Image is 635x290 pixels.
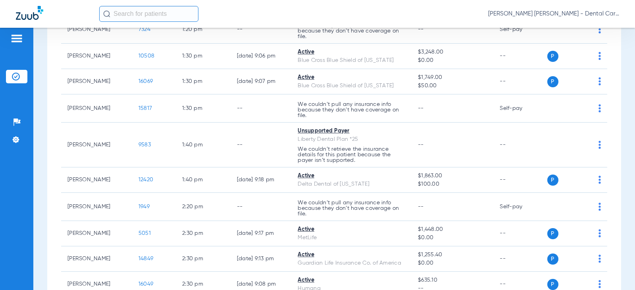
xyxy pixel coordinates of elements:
td: [DATE] 9:13 PM [231,246,292,272]
div: Guardian Life Insurance Co. of America [298,259,405,267]
div: Active [298,48,405,56]
td: [PERSON_NAME] [61,246,132,272]
span: $100.00 [418,180,487,188]
span: $0.00 [418,56,487,65]
span: 14849 [139,256,153,261]
div: Unsupported Payer [298,127,405,135]
td: 1:20 PM [176,15,231,44]
span: 12420 [139,177,153,182]
span: $50.00 [418,82,487,90]
div: Active [298,251,405,259]
td: [PERSON_NAME] [61,15,132,44]
td: Self-pay [493,94,547,123]
img: group-dot-blue.svg [598,229,601,237]
span: [PERSON_NAME] [PERSON_NAME] - Dental Care of [PERSON_NAME] [488,10,619,18]
img: group-dot-blue.svg [598,280,601,288]
td: [PERSON_NAME] [61,44,132,69]
img: group-dot-blue.svg [598,104,601,112]
td: 2:30 PM [176,221,231,246]
td: [PERSON_NAME] [61,94,132,123]
td: -- [493,221,547,246]
td: Self-pay [493,15,547,44]
td: -- [231,15,292,44]
img: group-dot-blue.svg [598,52,601,60]
span: 10508 [139,53,154,59]
span: P [547,279,558,290]
td: -- [493,123,547,167]
span: -- [418,204,424,209]
span: $0.00 [418,259,487,267]
img: group-dot-blue.svg [598,176,601,184]
span: $3,248.00 [418,48,487,56]
p: We couldn’t retrieve the insurance details for this patient because the payer isn’t supported. [298,146,405,163]
td: -- [231,123,292,167]
div: Liberty Dental Plan *25 [298,135,405,144]
div: Active [298,73,405,82]
span: 15817 [139,106,152,111]
input: Search for patients [99,6,198,22]
img: group-dot-blue.svg [598,255,601,263]
td: -- [493,44,547,69]
td: 1:30 PM [176,69,231,94]
td: 2:30 PM [176,246,231,272]
span: $0.00 [418,234,487,242]
span: 5051 [139,230,151,236]
td: [DATE] 9:18 PM [231,167,292,193]
div: Active [298,172,405,180]
td: [PERSON_NAME] [61,123,132,167]
span: $1,863.00 [418,172,487,180]
td: [PERSON_NAME] [61,221,132,246]
td: [DATE] 9:06 PM [231,44,292,69]
td: 1:30 PM [176,44,231,69]
span: 16049 [139,281,153,287]
div: Active [298,276,405,284]
img: hamburger-icon [10,34,23,43]
td: [PERSON_NAME] [61,69,132,94]
td: -- [231,94,292,123]
td: [DATE] 9:17 PM [231,221,292,246]
td: 2:20 PM [176,193,231,221]
span: P [547,76,558,87]
td: 1:40 PM [176,167,231,193]
p: We couldn’t pull any insurance info because they don’t have coverage on file. [298,200,405,217]
p: We couldn’t pull any insurance info because they don’t have coverage on file. [298,23,405,39]
span: $635.10 [418,276,487,284]
img: Search Icon [103,10,110,17]
span: $1,255.40 [418,251,487,259]
span: -- [418,27,424,32]
td: [PERSON_NAME] [61,167,132,193]
td: -- [493,167,547,193]
span: P [547,228,558,239]
span: $1,448.00 [418,225,487,234]
span: 9583 [139,142,151,148]
span: -- [418,106,424,111]
img: group-dot-blue.svg [598,141,601,149]
img: group-dot-blue.svg [598,77,601,85]
span: P [547,175,558,186]
td: 1:40 PM [176,123,231,167]
div: Blue Cross Blue Shield of [US_STATE] [298,82,405,90]
span: 7324 [139,27,150,32]
span: -- [418,142,424,148]
span: $1,749.00 [418,73,487,82]
td: -- [493,246,547,272]
p: We couldn’t pull any insurance info because they don’t have coverage on file. [298,102,405,118]
img: group-dot-blue.svg [598,203,601,211]
span: P [547,51,558,62]
td: [DATE] 9:07 PM [231,69,292,94]
div: MetLife [298,234,405,242]
span: 1949 [139,204,150,209]
td: [PERSON_NAME] [61,193,132,221]
td: -- [231,193,292,221]
td: 1:30 PM [176,94,231,123]
div: Delta Dental of [US_STATE] [298,180,405,188]
span: P [547,254,558,265]
img: group-dot-blue.svg [598,25,601,33]
div: Active [298,225,405,234]
span: 16069 [139,79,153,84]
td: Self-pay [493,193,547,221]
img: Zuub Logo [16,6,43,20]
td: -- [493,69,547,94]
div: Blue Cross Blue Shield of [US_STATE] [298,56,405,65]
